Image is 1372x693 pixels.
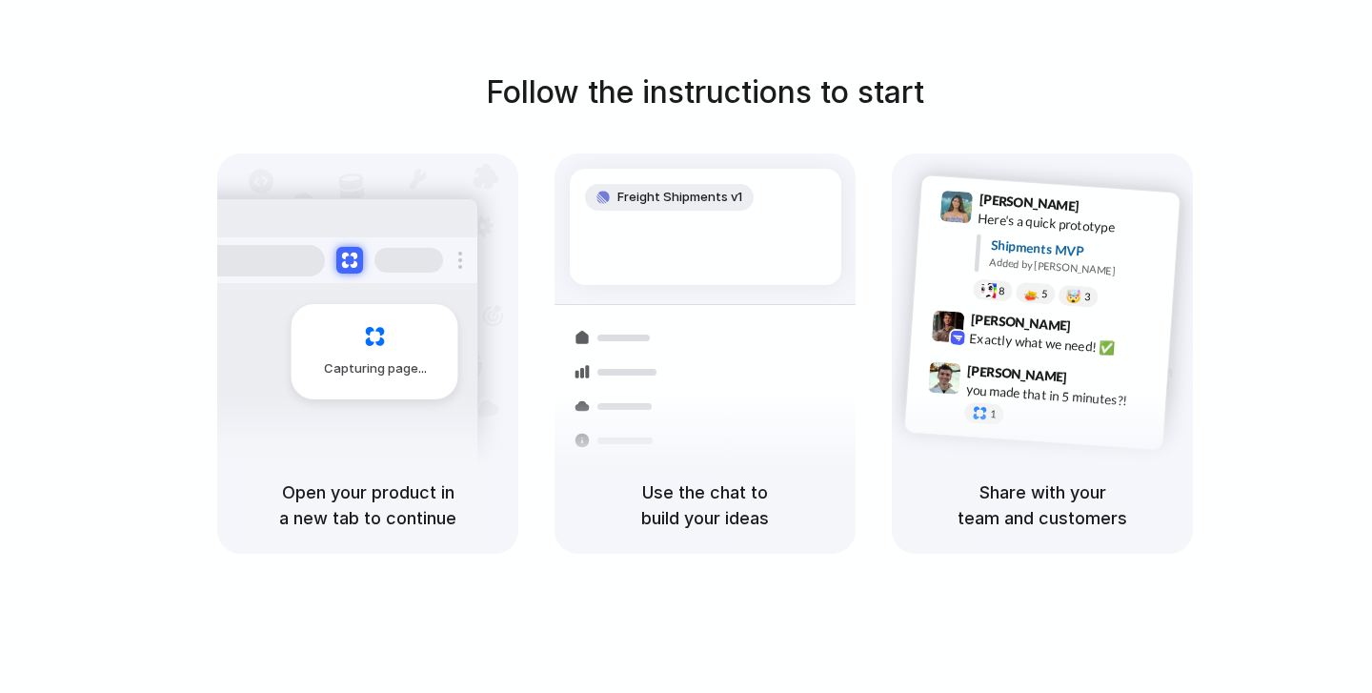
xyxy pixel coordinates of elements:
[978,209,1168,241] div: Here's a quick prototype
[1077,317,1116,340] span: 9:42 AM
[990,409,997,419] span: 1
[967,360,1068,388] span: [PERSON_NAME]
[240,479,495,531] h5: Open your product in a new tab to continue
[969,329,1160,361] div: Exactly what we need! ✅
[989,255,1164,282] div: Added by [PERSON_NAME]
[1041,289,1048,299] span: 5
[486,70,924,115] h1: Follow the instructions to start
[617,188,742,207] span: Freight Shipments v1
[970,309,1071,336] span: [PERSON_NAME]
[1085,198,1124,221] span: 9:41 AM
[1066,289,1082,303] div: 🤯
[1084,292,1091,302] span: 3
[1073,369,1112,392] span: 9:47 AM
[990,235,1166,267] div: Shipments MVP
[324,359,430,378] span: Capturing page
[577,479,833,531] h5: Use the chat to build your ideas
[915,479,1170,531] h5: Share with your team and customers
[979,189,1079,216] span: [PERSON_NAME]
[965,379,1156,412] div: you made that in 5 minutes?!
[999,286,1005,296] span: 8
